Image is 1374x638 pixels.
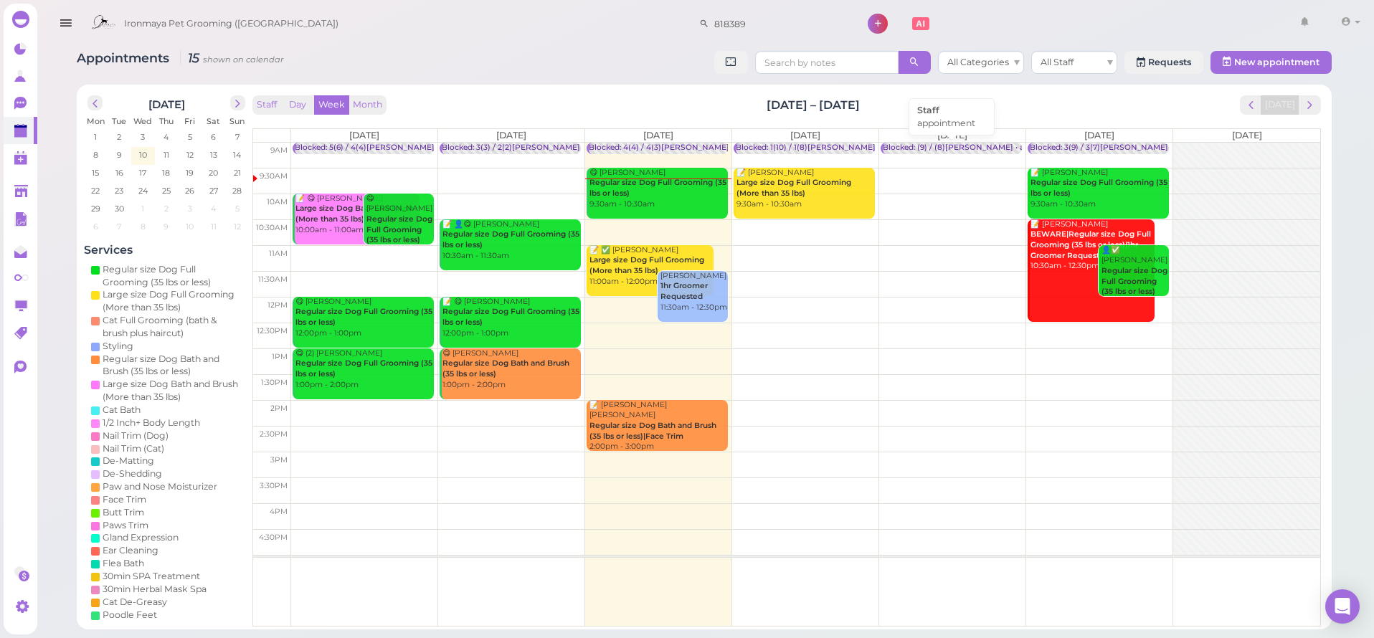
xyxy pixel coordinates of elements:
button: New appointment [1210,51,1332,74]
b: Regular size Dog Full Grooming (35 lbs or less) [1030,178,1167,198]
div: 📝 [PERSON_NAME] 9:30am - 10:30am [736,168,875,210]
span: 1 [140,202,146,215]
span: 27 [208,184,219,197]
b: Regular size Dog Bath and Brush (35 lbs or less)|Face Trim [589,421,716,441]
span: 2pm [270,404,288,413]
b: Regular size Dog Full Grooming (35 lbs or less) [589,178,726,198]
span: 20 [207,166,219,179]
span: 7 [234,130,241,143]
div: Blocked: 3(3) / 2(2)[PERSON_NAME] [PERSON_NAME] 9:30 10:00 1:30 • appointment [442,143,761,153]
span: 29 [90,202,102,215]
span: 12 [185,148,195,161]
span: 1 [93,130,98,143]
div: De-Shedding [103,467,162,480]
span: Ironmaya Pet Grooming ([GEOGRAPHIC_DATA]) [124,4,338,44]
span: [DATE] [790,130,820,141]
div: 1/2 Inch+ Body Length [103,416,200,429]
span: 3 [139,130,146,143]
span: Mon [87,116,105,126]
button: Day [280,95,315,115]
span: [DATE] [1084,130,1114,141]
span: 12pm [267,300,288,310]
div: Large size Dog Bath and Brush (More than 35 lbs) [103,378,242,404]
b: Regular size Dog Full Grooming (35 lbs or less) [1101,266,1167,296]
div: Blocked: 4(4) / 4(3)[PERSON_NAME] • appointment [589,143,785,153]
span: Wed [133,116,152,126]
b: Large size Dog Bath and Brush (More than 35 lbs) [295,204,414,224]
span: 3 [186,202,194,215]
span: [DATE] [1232,130,1262,141]
span: 25 [161,184,172,197]
span: 10 [184,220,195,233]
div: Blocked: (9) / (8)[PERSON_NAME] • appointment [883,143,1069,153]
div: Nail Trim (Dog) [103,429,169,442]
div: 😋 [PERSON_NAME] 9:30am - 10:30am [589,168,728,210]
div: 📝 [PERSON_NAME] 10:30am - 12:30pm [1030,219,1155,272]
div: appointment [917,117,986,130]
span: 5 [234,202,241,215]
span: 23 [113,184,125,197]
div: 😋 (2) [PERSON_NAME] 1:00pm - 2:00pm [295,348,434,391]
b: Regular size Dog Full Grooming (35 lbs or less) [442,229,579,249]
span: Sun [229,116,245,126]
div: 📝 😋 [PERSON_NAME] 12:00pm - 1:00pm [442,297,581,339]
b: Regular size Dog Full Grooming (35 lbs or less) [295,307,432,327]
a: Requests [1124,51,1203,74]
div: Nail Trim (Cat) [103,442,164,455]
h2: [DATE] – [DATE] [767,97,860,113]
div: 😋 [PERSON_NAME] 1:00pm - 2:00pm [442,348,581,391]
span: 16 [114,166,125,179]
div: Butt Trim [103,506,144,519]
span: [DATE] [349,130,379,141]
span: 3:30pm [260,481,288,490]
div: 📝 [PERSON_NAME] [PERSON_NAME] 2:00pm - 3:00pm [589,400,728,452]
b: Regular size Dog Bath and Brush (35 lbs or less) [442,358,569,378]
span: 14 [232,148,242,161]
div: 📝 ✅ [PERSON_NAME] 11:00am - 12:00pm [589,245,714,287]
b: Regular size Dog Full Grooming (35 lbs or less) [366,214,432,244]
b: Large size Dog Full Grooming (More than 35 lbs) [736,178,851,198]
b: BEWARE|Regular size Dog Full Grooming (35 lbs or less)|1hr Groomer Requested [1030,229,1151,260]
div: 📝 [PERSON_NAME] 9:30am - 10:30am [1030,168,1169,210]
div: 30min SPA Treatment [103,570,200,583]
button: prev [1240,95,1262,115]
span: 4 [162,130,170,143]
span: 10 [138,148,148,161]
span: 9am [270,146,288,155]
span: [DATE] [643,130,673,141]
span: 10:30am [256,223,288,232]
input: Search customer [709,12,848,35]
span: Tue [112,116,126,126]
span: 4 [209,202,217,215]
button: Staff [252,95,281,115]
span: 4:30pm [259,533,288,542]
span: All Staff [1041,57,1074,67]
div: Ear Cleaning [103,544,158,557]
span: 9:30am [260,171,288,181]
input: Search by notes [755,51,899,74]
span: 13 [209,148,219,161]
span: 2:30pm [260,429,288,439]
div: Gland Expression [103,531,179,544]
div: Regular size Dog Full Grooming (35 lbs or less) [103,263,242,289]
div: Styling [103,340,133,353]
span: 12:30pm [257,326,288,335]
span: 8 [92,148,100,161]
div: Face Trim [103,493,146,506]
span: 11:30am [258,275,288,284]
span: 21 [232,166,242,179]
button: prev [87,95,103,110]
button: next [230,95,245,110]
span: 1pm [272,352,288,361]
div: 😋 [PERSON_NAME] 10:00am - 11:00am [366,194,434,267]
span: Thu [159,116,174,126]
span: 24 [137,184,149,197]
i: 15 [180,50,284,65]
span: New appointment [1234,57,1319,67]
div: Large size Dog Full Grooming (More than 35 lbs) [103,288,242,314]
span: All Categories [947,57,1009,67]
span: 11 [209,220,218,233]
span: 3pm [270,455,288,465]
h4: Services [84,243,249,257]
span: [DATE] [496,130,526,141]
